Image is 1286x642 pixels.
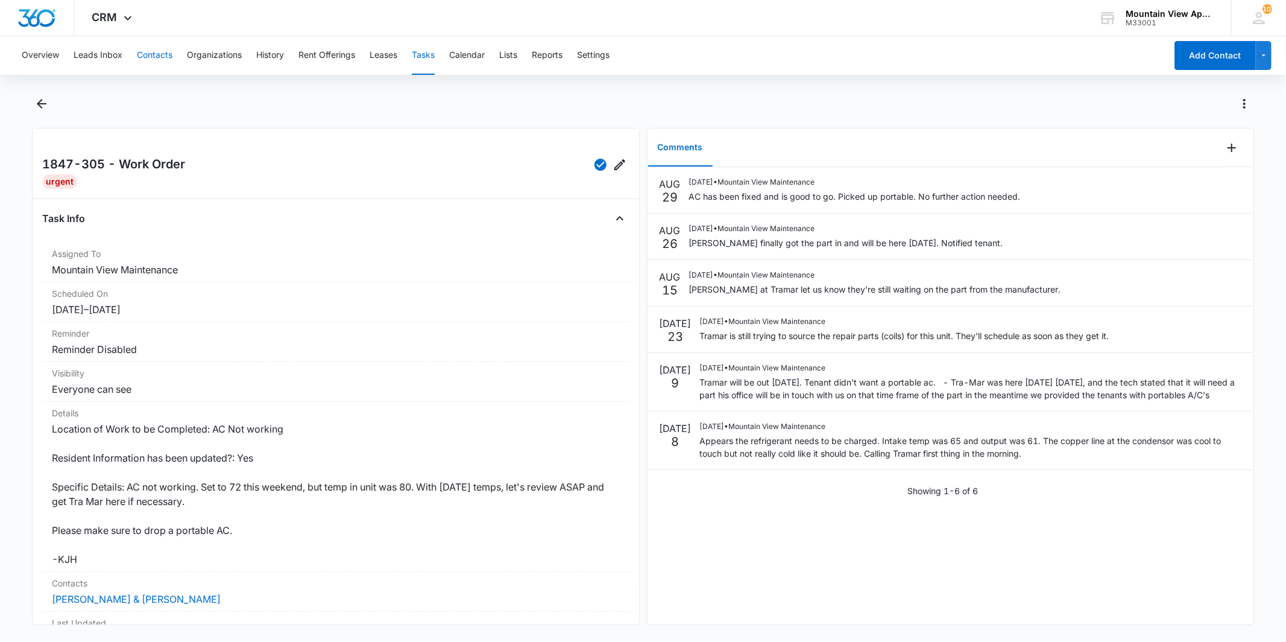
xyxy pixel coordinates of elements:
button: Leases [370,36,397,75]
h2: 1847-305 - Work Order [42,155,185,174]
p: Tramar is still trying to source the repair parts (coils) for this unit. They'll schedule as soon... [700,329,1109,342]
p: Showing 1-6 of 6 [908,485,979,497]
p: [DATE] [660,316,692,331]
button: Actions [1235,94,1254,113]
dt: Scheduled On [52,287,619,300]
div: Scheduled On[DATE]–[DATE] [42,282,629,322]
p: [DATE] • Mountain View Maintenance [689,177,1021,188]
h4: Task Info [42,211,85,226]
button: Rent Offerings [298,36,355,75]
div: Contacts[PERSON_NAME] & [PERSON_NAME] [42,572,629,612]
button: Organizations [187,36,242,75]
p: [DATE] • Mountain View Maintenance [689,223,1003,234]
p: AUG [660,270,681,284]
dt: Assigned To [52,247,619,260]
div: Assigned ToMountain View Maintenance [42,243,629,282]
button: Overview [22,36,59,75]
p: [DATE] [660,363,692,377]
p: Tramar will be out [DATE]. Tenant didn't want a portable ac. - Tra-Mar was here [DATE] [DATE], an... [700,376,1241,401]
dt: Reminder [52,327,619,340]
p: [DATE] • Mountain View Maintenance [700,421,1241,432]
p: 26 [662,238,678,250]
button: Tasks [412,36,435,75]
dd: Mountain View Maintenance [52,262,619,277]
div: account id [1126,19,1214,27]
div: DetailsLocation of Work to be Completed: AC Not working Resident Information has been updated?: Y... [42,402,629,572]
button: Edit [610,155,629,174]
button: Leads Inbox [74,36,122,75]
dt: Last Updated [52,617,619,629]
button: Calendar [449,36,485,75]
p: [DATE] [660,421,692,436]
span: CRM [92,11,118,24]
button: Reports [532,36,563,75]
p: AC has been fixed and is good to go. Picked up portable. No further action needed. [689,190,1021,203]
dt: Contacts [52,577,619,590]
button: History [256,36,284,75]
button: Lists [499,36,517,75]
div: Urgent [42,174,77,189]
p: [DATE] • Mountain View Maintenance [700,316,1109,327]
dt: Details [52,407,619,419]
p: 29 [662,191,678,203]
dd: [DATE] – [DATE] [52,302,619,317]
button: Add Comment [1222,138,1241,157]
button: Add Contact [1174,41,1256,70]
p: 9 [672,377,679,389]
dt: Visibility [52,367,619,380]
p: [DATE] • Mountain View Maintenance [700,363,1241,373]
div: ReminderReminder Disabled [42,322,629,362]
p: [PERSON_NAME] at Tramar let us know they're still waiting on the part from the manufacturer. [689,283,1061,296]
span: 103 [1262,4,1272,14]
dd: Location of Work to be Completed: AC Not working Resident Information has been updated?: Yes Spec... [52,422,619,567]
div: VisibilityEveryone can see [42,362,629,402]
p: 23 [667,331,683,343]
button: Contacts [137,36,172,75]
dd: Reminder Disabled [52,342,619,357]
p: AUG [660,177,681,191]
button: Comments [648,129,713,167]
div: notifications count [1262,4,1272,14]
div: account name [1126,9,1214,19]
button: Close [610,209,629,228]
p: Appears the refrigerant needs to be charged. Intake temp was 65 and output was 61. The copper lin... [700,434,1241,460]
dd: Everyone can see [52,382,619,396]
button: Settings [577,36,610,75]
p: 15 [662,284,678,296]
p: [PERSON_NAME] finally got the part in and will be here [DATE]. Notified tenant. [689,237,1003,249]
p: [DATE] • Mountain View Maintenance [689,270,1061,281]
a: [PERSON_NAME] & [PERSON_NAME] [52,593,221,605]
p: AUG [660,223,681,238]
button: Back [32,94,51,113]
p: 8 [672,436,679,448]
